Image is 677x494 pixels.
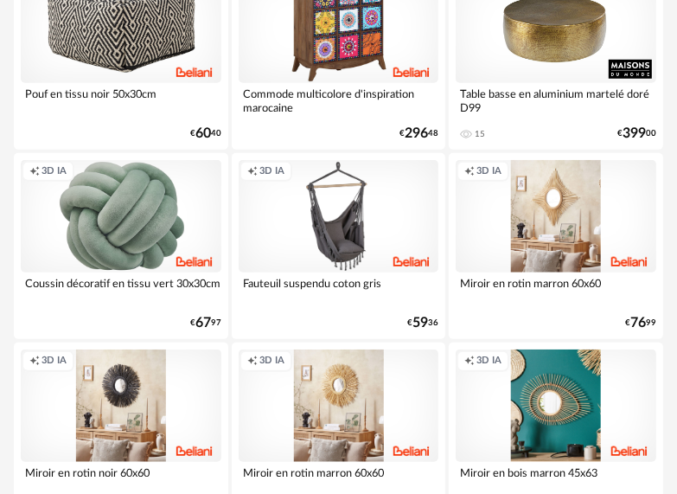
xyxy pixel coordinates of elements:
[464,165,475,178] span: Creation icon
[412,318,428,329] span: 59
[232,153,446,339] a: Creation icon 3D IA Fauteuil suspendu coton gris €5936
[464,355,475,368] span: Creation icon
[195,128,211,139] span: 60
[21,273,221,307] div: Coussin décoratif en tissu vert 30x30cm
[456,273,656,307] div: Miroir en rotin marron 60x60
[449,153,663,339] a: Creation icon 3D IA Miroir en rotin marron 60x60 €7699
[195,318,211,329] span: 67
[475,129,485,139] div: 15
[247,165,258,178] span: Creation icon
[29,355,40,368] span: Creation icon
[617,128,656,139] div: € 00
[407,318,438,329] div: € 36
[623,128,646,139] span: 399
[259,165,284,178] span: 3D IA
[239,83,439,118] div: Commode multicolore d'inspiration marocaine
[405,128,428,139] span: 296
[625,318,656,329] div: € 99
[247,355,258,368] span: Creation icon
[42,165,67,178] span: 3D IA
[456,83,656,118] div: Table basse en aluminium martelé doré D99
[14,153,228,339] a: Creation icon 3D IA Coussin décoratif en tissu vert 30x30cm €6797
[476,165,501,178] span: 3D IA
[190,318,221,329] div: € 97
[476,355,501,368] span: 3D IA
[399,128,438,139] div: € 48
[630,318,646,329] span: 76
[29,165,40,178] span: Creation icon
[190,128,221,139] div: € 40
[239,273,439,307] div: Fauteuil suspendu coton gris
[259,355,284,368] span: 3D IA
[21,83,221,118] div: Pouf en tissu noir 50x30cm
[42,355,67,368] span: 3D IA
